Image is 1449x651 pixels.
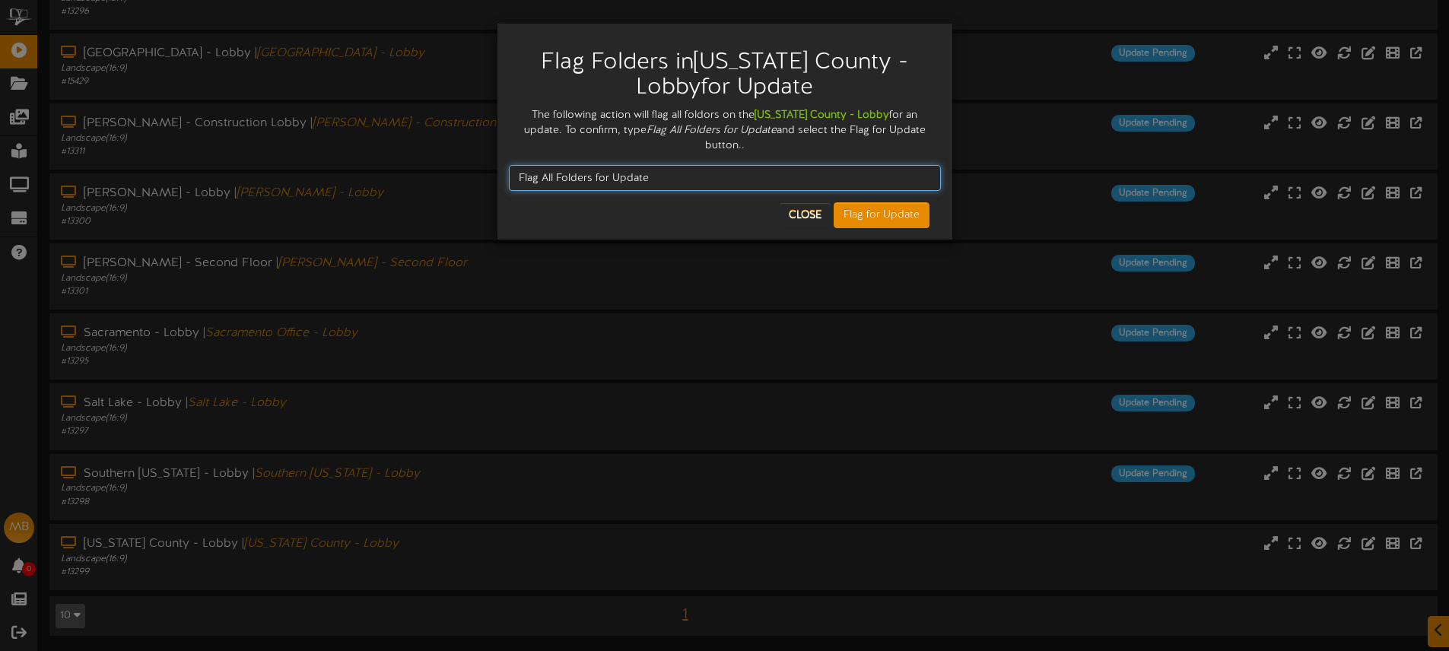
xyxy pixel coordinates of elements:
button: Close [780,203,831,227]
div: The following action will flag all foldors on the for an update. To confirm, type and select the ... [509,108,941,154]
input: Flag All Folders for Update [509,165,941,191]
i: Flag All Folders for Update [647,125,777,136]
button: Flag for Update [834,202,929,228]
h2: Flag Folders in [US_STATE] County - Lobby for Update [520,50,929,100]
strong: [US_STATE] County - Lobby [755,110,889,121]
